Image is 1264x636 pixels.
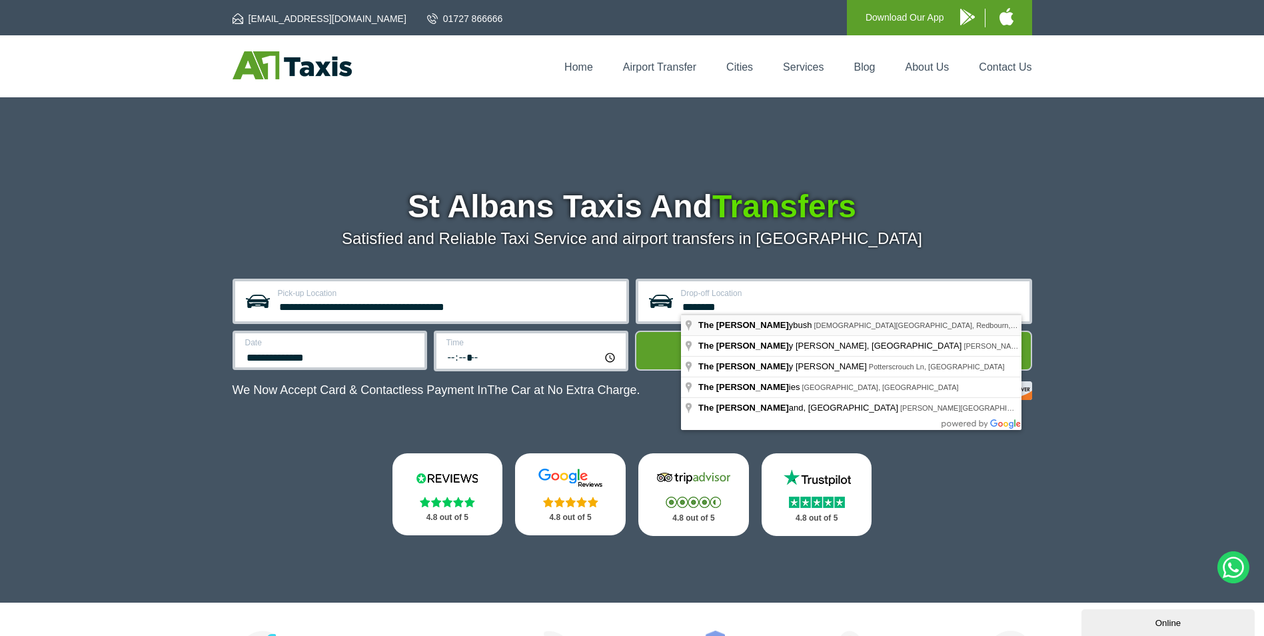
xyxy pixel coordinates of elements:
[776,510,858,527] p: 4.8 out of 5
[530,468,610,488] img: Google
[783,61,824,73] a: Services
[245,339,416,347] label: Date
[233,229,1032,248] p: Satisfied and Reliable Taxi Service and airport transfers in [GEOGRAPHIC_DATA]
[789,497,845,508] img: Stars
[278,289,618,297] label: Pick-up Location
[698,382,802,392] span: ies
[427,12,503,25] a: 01727 866666
[777,468,857,488] img: Trustpilot
[487,383,640,397] span: The Car at No Extra Charge.
[407,509,488,526] p: 4.8 out of 5
[543,497,598,507] img: Stars
[698,320,814,330] span: ybush
[638,453,749,536] a: Tripadvisor Stars 4.8 out of 5
[698,341,963,351] span: y [PERSON_NAME], [GEOGRAPHIC_DATA]
[906,61,949,73] a: About Us
[963,342,1127,350] span: [PERSON_NAME] Mount, [GEOGRAPHIC_DATA]
[854,61,875,73] a: Blog
[698,382,789,392] span: The [PERSON_NAME]
[712,189,856,224] span: Transfers
[960,9,975,25] img: A1 Taxis Android App
[698,361,789,371] span: The [PERSON_NAME]
[979,61,1031,73] a: Contact Us
[233,12,406,25] a: [EMAIL_ADDRESS][DOMAIN_NAME]
[407,468,487,488] img: Reviews.io
[530,509,611,526] p: 4.8 out of 5
[698,320,789,330] span: The [PERSON_NAME]
[564,61,593,73] a: Home
[653,510,734,527] p: 4.8 out of 5
[726,61,753,73] a: Cities
[392,453,503,535] a: Reviews.io Stars 4.8 out of 5
[1081,607,1257,636] iframe: chat widget
[814,321,1089,329] span: [DEMOGRAPHIC_DATA][GEOGRAPHIC_DATA], Redbourn, [GEOGRAPHIC_DATA]
[698,403,900,413] span: and, [GEOGRAPHIC_DATA]
[233,383,640,397] p: We Now Accept Card & Contactless Payment In
[515,453,626,535] a: Google Stars 4.8 out of 5
[869,363,1005,371] span: Potterscrouch Ln, [GEOGRAPHIC_DATA]
[999,8,1013,25] img: A1 Taxis iPhone App
[762,453,872,536] a: Trustpilot Stars 4.8 out of 5
[233,51,352,79] img: A1 Taxis St Albans LTD
[654,468,734,488] img: Tripadvisor
[635,331,1032,371] button: Get Quote
[420,497,475,507] img: Stars
[623,61,696,73] a: Airport Transfer
[802,383,958,391] span: [GEOGRAPHIC_DATA], [GEOGRAPHIC_DATA]
[681,289,1021,297] label: Drop-off Location
[698,403,789,413] span: The [PERSON_NAME]
[866,9,944,26] p: Download Our App
[233,191,1032,223] h1: St Albans Taxis And
[666,497,721,508] img: Stars
[698,341,789,351] span: The [PERSON_NAME]
[900,404,1037,412] span: [PERSON_NAME][GEOGRAPHIC_DATA]
[698,361,869,371] span: y [PERSON_NAME]
[446,339,618,347] label: Time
